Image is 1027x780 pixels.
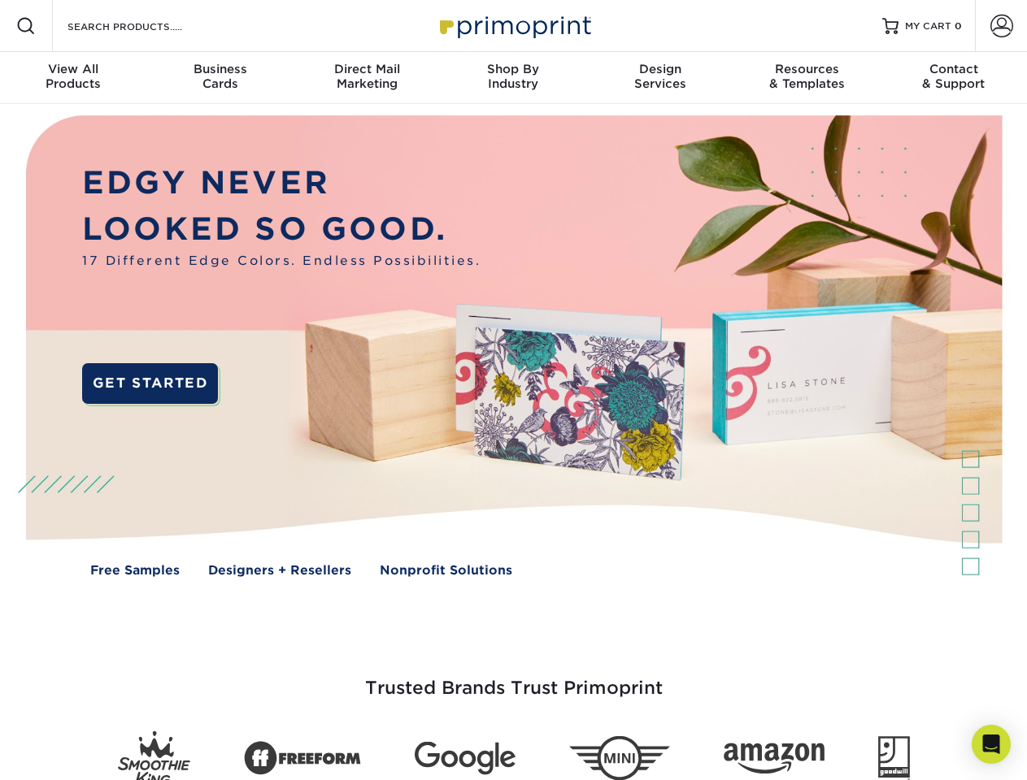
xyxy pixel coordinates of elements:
a: Direct MailMarketing [294,52,440,104]
div: Cards [146,62,293,91]
span: Resources [733,62,880,76]
a: GET STARTED [82,363,218,404]
div: Open Intercom Messenger [972,725,1011,764]
div: Industry [440,62,586,91]
span: Business [146,62,293,76]
span: Contact [881,62,1027,76]
p: EDGY NEVER [82,160,481,206]
a: Designers + Resellers [208,561,351,580]
a: DesignServices [587,52,733,104]
div: & Templates [733,62,880,91]
a: Free Samples [90,561,180,580]
span: Direct Mail [294,62,440,76]
img: Amazon [724,743,825,774]
img: Primoprint [433,8,595,43]
span: Shop By [440,62,586,76]
img: Google [415,742,516,775]
span: Design [587,62,733,76]
img: Goodwill [878,736,910,780]
div: & Support [881,62,1027,91]
span: 17 Different Edge Colors. Endless Possibilities. [82,252,481,271]
a: Shop ByIndustry [440,52,586,104]
span: MY CART [905,19,951,33]
h3: Trusted Brands Trust Primoprint [38,639,990,718]
div: Marketing [294,62,440,91]
a: Resources& Templates [733,52,880,104]
a: Contact& Support [881,52,1027,104]
div: Services [587,62,733,91]
a: BusinessCards [146,52,293,104]
input: SEARCH PRODUCTS..... [66,16,224,36]
p: LOOKED SO GOOD. [82,206,481,253]
a: Nonprofit Solutions [380,561,512,580]
span: 0 [955,20,962,32]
